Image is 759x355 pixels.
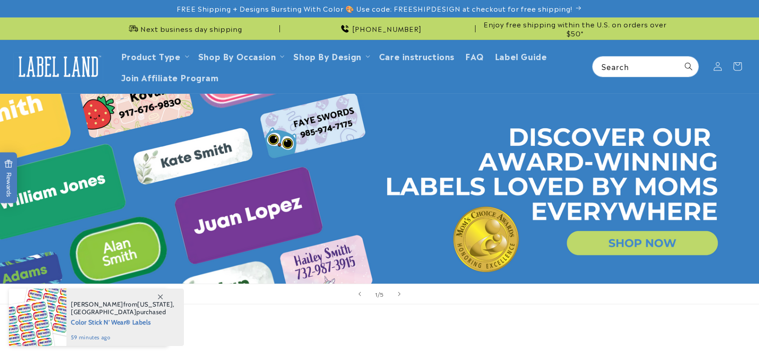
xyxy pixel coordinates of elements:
[140,24,242,33] span: Next business day shipping
[71,300,123,308] span: [PERSON_NAME]
[374,45,460,66] a: Care instructions
[479,20,671,37] span: Enjoy free shipping within the U.S. on orders over $50*
[177,4,572,13] span: FREE Shipping + Designs Bursting With Color 🎨 Use code: FREESHIPDESIGN at checkout for free shipp...
[4,159,13,197] span: Rewards
[121,50,181,62] a: Product Type
[71,301,174,316] span: from , purchased
[375,289,378,298] span: 1
[679,57,698,76] button: Search
[465,51,484,61] span: FAQ
[284,18,475,39] div: Announcement
[13,53,103,80] img: Label Land
[121,72,219,82] span: Join Affiliate Program
[137,300,173,308] span: [US_STATE]
[116,45,193,66] summary: Product Type
[380,289,384,298] span: 5
[88,324,671,338] h2: Best sellers
[379,51,454,61] span: Care instructions
[495,51,547,61] span: Label Guide
[350,284,370,304] button: Previous slide
[489,45,553,66] a: Label Guide
[116,66,224,88] a: Join Affiliate Program
[71,308,136,316] span: [GEOGRAPHIC_DATA]
[293,50,361,62] a: Shop By Design
[198,51,276,61] span: Shop By Occasion
[460,45,489,66] a: FAQ
[10,49,107,84] a: Label Land
[193,45,288,66] summary: Shop By Occasion
[389,284,409,304] button: Next slide
[88,18,280,39] div: Announcement
[378,289,380,298] span: /
[352,24,422,33] span: [PHONE_NUMBER]
[479,18,671,39] div: Announcement
[288,45,373,66] summary: Shop By Design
